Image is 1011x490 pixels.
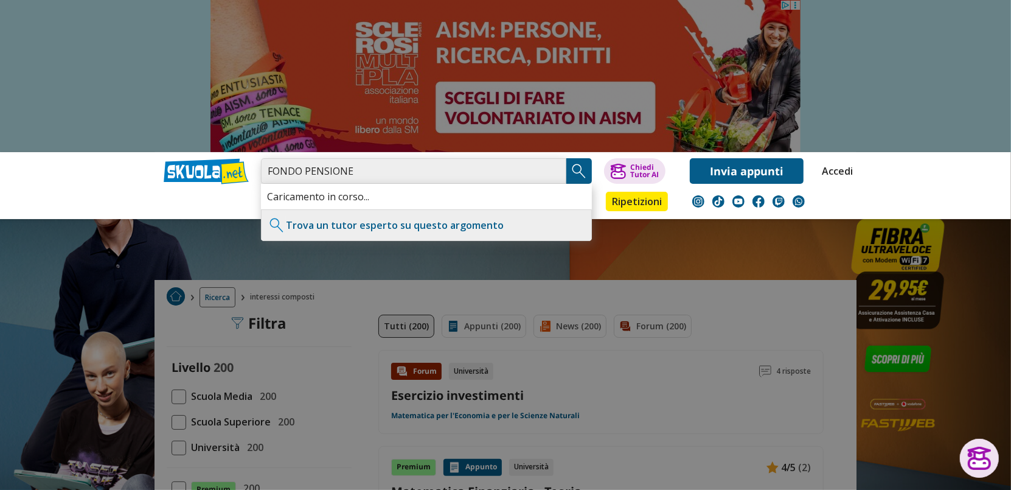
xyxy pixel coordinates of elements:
[630,164,659,178] div: Chiedi Tutor AI
[261,184,592,209] div: Caricamento in corso...
[793,195,805,208] img: WhatsApp
[286,219,504,232] a: Trova un tutor esperto su questo argomento
[712,195,724,208] img: tiktok
[566,158,592,184] button: Search Button
[822,158,847,184] a: Accedi
[732,195,745,208] img: youtube
[773,195,785,208] img: twitch
[692,195,704,208] img: instagram
[258,192,313,214] a: Appunti
[570,162,588,180] img: Cerca appunti, riassunti o versioni
[690,158,804,184] a: Invia appunti
[268,216,286,234] img: Trova un tutor esperto
[752,195,765,208] img: facebook
[604,158,665,184] button: ChiediTutor AI
[606,192,668,211] a: Ripetizioni
[261,158,566,184] input: Cerca appunti, riassunti o versioni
